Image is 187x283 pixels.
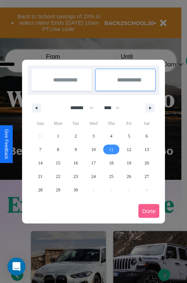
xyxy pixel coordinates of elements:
span: 18 [109,156,113,170]
span: Thu [102,117,120,129]
span: 4 [110,129,112,143]
span: Sun [31,117,49,129]
button: 17 [85,156,102,170]
button: 19 [120,156,138,170]
span: 26 [127,170,131,183]
button: 10 [85,143,102,156]
button: Done [138,204,159,218]
button: 22 [49,170,67,183]
button: 18 [102,156,120,170]
button: 29 [49,183,67,197]
span: Sat [138,117,156,129]
button: 23 [67,170,85,183]
button: 7 [31,143,49,156]
span: 22 [56,170,60,183]
span: 7 [39,143,42,156]
button: 6 [138,129,156,143]
span: 8 [57,143,59,156]
button: 26 [120,170,138,183]
span: 6 [145,129,148,143]
span: 25 [109,170,113,183]
span: 2 [75,129,77,143]
button: 8 [49,143,67,156]
span: 10 [91,143,96,156]
button: 20 [138,156,156,170]
button: 28 [31,183,49,197]
span: Mon [49,117,67,129]
button: 11 [102,143,120,156]
button: 30 [67,183,85,197]
button: 9 [67,143,85,156]
button: 2 [67,129,85,143]
button: 27 [138,170,156,183]
button: 25 [102,170,120,183]
button: 24 [85,170,102,183]
button: 1 [49,129,67,143]
span: 14 [38,156,43,170]
span: 19 [127,156,131,170]
button: 13 [138,143,156,156]
span: 13 [144,143,149,156]
button: 16 [67,156,85,170]
span: 9 [75,143,77,156]
span: 1 [57,129,59,143]
button: 5 [120,129,138,143]
span: Wed [85,117,102,129]
button: 21 [31,170,49,183]
span: 27 [144,170,149,183]
button: 15 [49,156,67,170]
span: 20 [144,156,149,170]
span: 29 [56,183,60,197]
span: 15 [56,156,60,170]
span: 28 [38,183,43,197]
span: Fri [120,117,138,129]
div: Open Intercom Messenger [7,258,25,276]
button: 3 [85,129,102,143]
button: 4 [102,129,120,143]
div: Give Feedback [4,129,9,159]
span: 17 [91,156,96,170]
span: 30 [74,183,78,197]
span: Tue [67,117,85,129]
span: 5 [128,129,130,143]
span: 21 [38,170,43,183]
button: 14 [31,156,49,170]
button: 12 [120,143,138,156]
span: 12 [127,143,131,156]
span: 11 [109,143,114,156]
span: 23 [74,170,78,183]
span: 3 [92,129,95,143]
span: 16 [74,156,78,170]
span: 24 [91,170,96,183]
